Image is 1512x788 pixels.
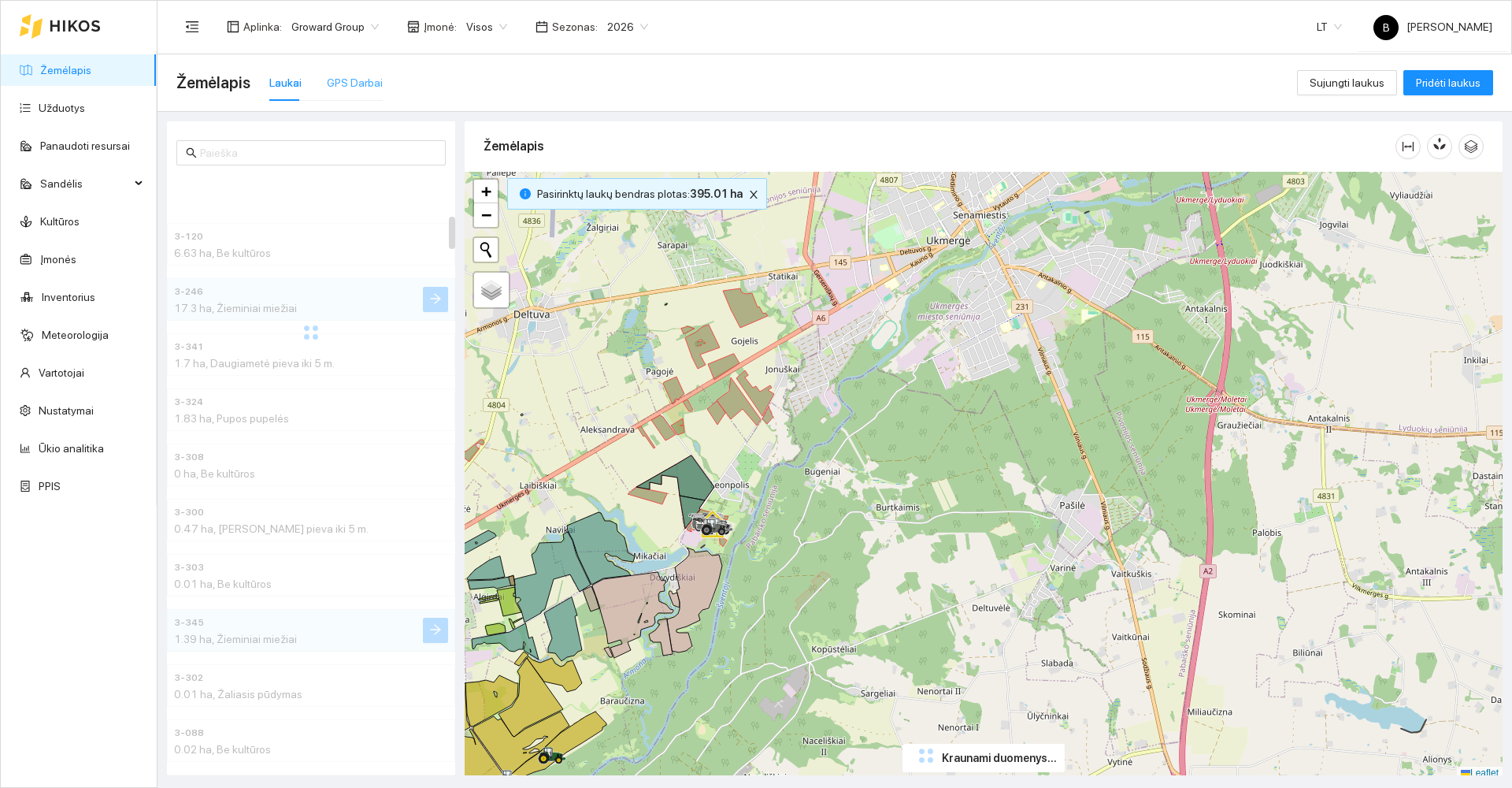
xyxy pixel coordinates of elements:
[474,238,498,262] button: Initiate a new search
[185,20,199,34] span: menu-fold
[607,15,648,39] span: 2026
[942,749,1057,767] span: Kraunami duomenys...
[1297,76,1397,89] a: Sujungti laukus
[1403,70,1493,95] button: Pridėti laukus
[40,139,130,152] a: Panaudoti resursai
[40,215,80,228] a: Kultūros
[176,11,208,43] button: menu-fold
[744,185,763,204] button: close
[40,168,130,199] span: Sandėlis
[42,329,109,341] a: Meteorologija
[39,480,61,492] a: PPIS
[424,18,457,35] span: Įmonė :
[466,15,507,39] span: Visos
[1461,768,1499,779] a: Leaflet
[40,64,91,76] a: Žemėlapis
[39,102,85,114] a: Užduotys
[39,366,84,379] a: Vartotojai
[291,15,379,39] span: Groward Group
[537,185,743,203] span: Pasirinktų laukų bendras plotas :
[1373,20,1492,33] span: [PERSON_NAME]
[484,124,1395,169] div: Žemėlapis
[474,180,498,203] a: Zoom in
[269,74,302,91] div: Laukai
[474,203,498,227] a: Zoom out
[535,20,548,33] span: calendar
[481,181,491,201] span: +
[1317,15,1342,39] span: LT
[243,18,282,35] span: Aplinka :
[474,273,509,307] a: Layers
[1383,15,1390,40] span: B
[327,74,383,91] div: GPS Darbai
[1403,76,1493,89] a: Pridėti laukus
[552,18,598,35] span: Sezonas :
[481,205,491,225] span: −
[1396,140,1420,153] span: column-width
[1310,74,1384,91] span: Sujungti laukus
[1416,74,1480,91] span: Pridėti laukus
[745,189,762,200] span: close
[520,188,531,199] span: info-circle
[186,147,197,158] span: search
[690,188,743,200] b: 395.01 ha
[227,20,239,33] span: layout
[176,70,250,95] span: Žemėlapis
[42,291,95,303] a: Inventorius
[407,20,420,33] span: shop
[200,144,436,162] input: Paieška
[1395,134,1421,159] button: column-width
[40,253,76,266] a: Įmonės
[39,442,104,455] a: Ūkio analitika
[39,404,94,417] a: Nustatymai
[1297,70,1397,95] button: Sujungti laukus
